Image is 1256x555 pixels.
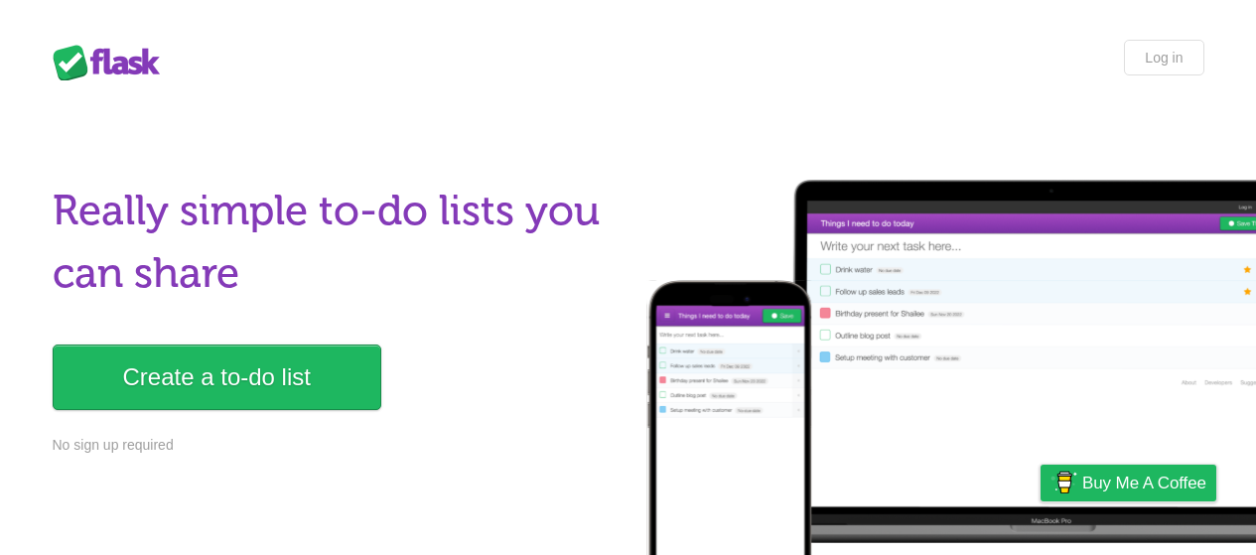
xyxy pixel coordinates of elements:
a: Create a to-do list [53,345,381,410]
img: Buy me a coffee [1050,466,1077,499]
a: Buy me a coffee [1041,465,1216,501]
p: No sign up required [53,435,617,456]
a: Log in [1124,40,1203,75]
span: Buy me a coffee [1082,466,1206,500]
div: Flask Lists [53,45,172,80]
h1: Really simple to-do lists you can share [53,180,617,305]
